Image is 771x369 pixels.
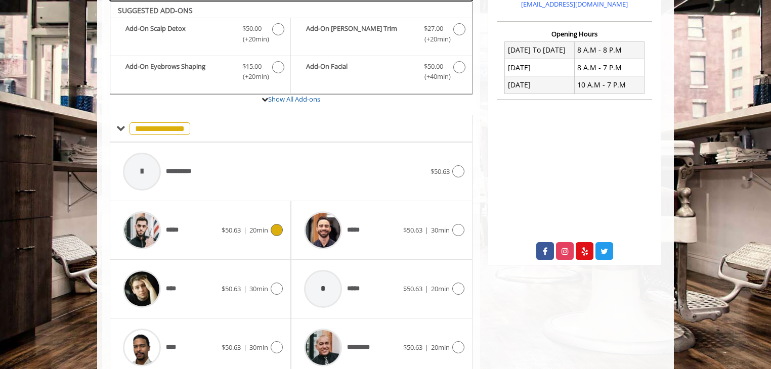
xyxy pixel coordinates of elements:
span: | [425,284,429,293]
span: | [243,284,247,293]
label: Add-On Facial [296,61,466,85]
label: Add-On Beard Trim [296,23,466,47]
span: $50.63 [431,167,450,176]
b: Add-On Scalp Detox [125,23,232,44]
b: Add-On [PERSON_NAME] Trim [306,23,413,44]
b: SUGGESTED ADD-ONS [118,6,193,15]
td: 10 A.M - 7 P.M [574,76,644,94]
a: Show All Add-ons [268,95,320,104]
span: $50.63 [222,284,241,293]
span: $50.63 [222,225,241,235]
span: 20min [431,343,450,352]
span: (+20min ) [237,71,267,82]
div: The Made Man Haircut Add-onS [110,1,473,95]
span: $50.00 [424,61,443,72]
h3: Opening Hours [497,30,652,37]
span: | [243,343,247,352]
td: [DATE] To [DATE] [505,41,575,59]
span: $50.63 [403,284,422,293]
span: (+20min ) [237,34,267,44]
span: (+20min ) [418,34,448,44]
span: | [243,225,247,235]
span: | [425,225,429,235]
span: 20min [249,225,268,235]
span: 30min [431,225,450,235]
span: $50.63 [403,343,422,352]
label: Add-On Eyebrows Shaping [115,61,285,85]
td: 8 A.M - 7 P.M [574,59,644,76]
span: 30min [249,284,268,293]
span: (+40min ) [418,71,448,82]
label: Add-On Scalp Detox [115,23,285,47]
span: $15.00 [242,61,262,72]
span: $50.63 [222,343,241,352]
b: Add-On Facial [306,61,413,82]
td: [DATE] [505,59,575,76]
span: $50.63 [403,225,422,235]
span: 30min [249,343,268,352]
span: | [425,343,429,352]
td: [DATE] [505,76,575,94]
span: $27.00 [424,23,443,34]
b: Add-On Eyebrows Shaping [125,61,232,82]
span: 20min [431,284,450,293]
td: 8 A.M - 8 P.M [574,41,644,59]
span: $50.00 [242,23,262,34]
